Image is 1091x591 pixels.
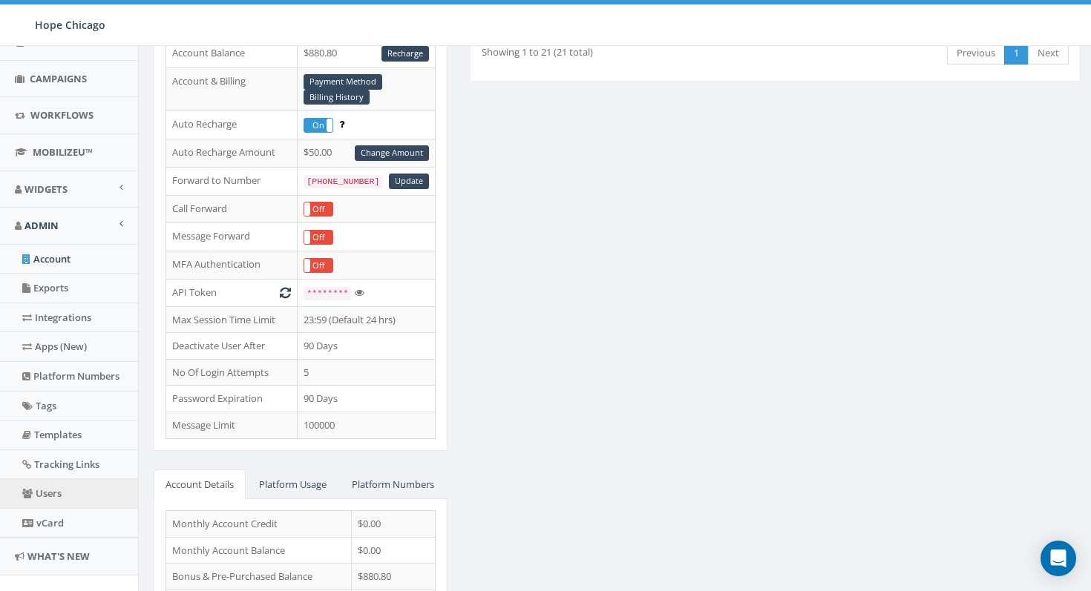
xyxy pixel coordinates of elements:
[33,145,93,159] span: MobilizeU™
[166,537,352,564] td: Monthly Account Balance
[304,202,332,217] label: Off
[304,119,332,133] label: On
[1041,541,1076,576] div: Open Intercom Messenger
[166,251,298,280] td: MFA Authentication
[166,359,298,386] td: No Of Login Attempts
[304,118,333,133] div: OnOff
[166,386,298,412] td: Password Expiration
[280,288,291,297] i: Generate New Token
[24,219,59,232] span: Admin
[304,230,333,245] div: OnOff
[304,90,370,105] a: Billing History
[166,306,298,333] td: Max Session Time Limit
[30,72,87,85] span: Campaigns
[304,175,382,188] code: [PHONE_NUMBER]
[298,139,436,168] td: $50.00
[339,117,344,131] span: Enable to prevent campaign failure.
[166,139,298,168] td: Auto Recharge Amount
[166,333,298,360] td: Deactivate User After
[304,202,333,217] div: OnOff
[166,111,298,139] td: Auto Recharge
[27,549,90,563] span: What's New
[166,195,298,223] td: Call Forward
[389,174,429,189] a: Update
[298,386,436,412] td: 90 Days
[166,40,298,68] td: Account Balance
[247,469,338,500] a: Platform Usage
[304,259,332,273] label: Off
[947,41,1005,65] a: Previous
[30,108,94,122] span: Workflows
[166,412,298,438] td: Message Limit
[304,258,333,274] div: OnOff
[1004,41,1029,65] a: 1
[166,167,298,195] td: Forward to Number
[298,306,436,333] td: 23:59 (Default 24 hrs)
[304,231,332,245] label: Off
[154,469,246,500] a: Account Details
[355,145,429,161] a: Change Amount
[298,333,436,360] td: 90 Days
[166,511,352,538] td: Monthly Account Credit
[340,469,446,500] a: Platform Numbers
[482,39,713,59] div: Showing 1 to 21 (21 total)
[166,564,352,590] td: Bonus & Pre-Purchased Balance
[1028,41,1069,65] a: Next
[381,46,429,62] a: Recharge
[35,18,105,32] span: Hope Chicago
[166,280,298,307] td: API Token
[352,564,436,590] td: $880.80
[298,359,436,386] td: 5
[352,537,436,564] td: $0.00
[166,223,298,251] td: Message Forward
[298,412,436,438] td: 100000
[352,511,436,538] td: $0.00
[166,67,298,111] td: Account & Billing
[24,182,68,196] span: Widgets
[298,40,436,68] td: $880.80
[304,74,382,90] a: Payment Method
